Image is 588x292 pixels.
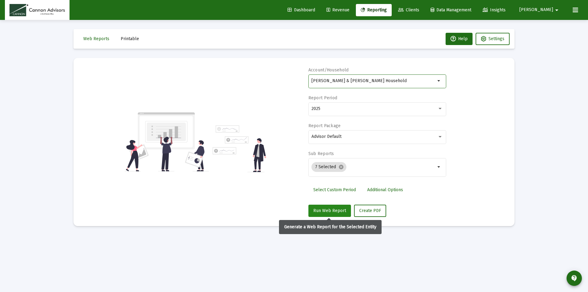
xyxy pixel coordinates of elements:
[338,164,344,170] mat-icon: cancel
[308,67,349,73] label: Account/Household
[478,4,511,16] a: Insights
[361,7,387,13] span: Reporting
[450,36,468,41] span: Help
[322,4,354,16] a: Revenue
[311,106,320,111] span: 2025
[359,208,381,213] span: Create PDF
[519,7,553,13] span: [PERSON_NAME]
[393,4,424,16] a: Clients
[311,162,346,172] mat-chip: 7 Selected
[398,7,419,13] span: Clients
[78,33,114,45] button: Web Reports
[125,112,209,172] img: reporting
[431,7,471,13] span: Data Management
[308,95,337,100] label: Report Period
[313,187,356,192] span: Select Custom Period
[571,275,578,282] mat-icon: contact_support
[354,205,386,217] button: Create PDF
[83,36,109,41] span: Web Reports
[356,4,392,16] a: Reporting
[288,7,315,13] span: Dashboard
[308,205,351,217] button: Run Web Report
[476,33,510,45] button: Settings
[435,77,443,85] mat-icon: arrow_drop_down
[367,187,403,192] span: Additional Options
[308,151,334,156] label: Sub Reports
[311,78,435,83] input: Search or select an account or household
[283,4,320,16] a: Dashboard
[116,33,144,45] button: Printable
[446,33,473,45] button: Help
[426,4,476,16] a: Data Management
[512,4,568,16] button: [PERSON_NAME]
[311,161,435,173] mat-chip-list: Selection
[435,163,443,171] mat-icon: arrow_drop_down
[313,208,346,213] span: Run Web Report
[9,4,65,16] img: Dashboard
[553,4,560,16] mat-icon: arrow_drop_down
[213,125,266,172] img: reporting-alt
[488,36,504,41] span: Settings
[311,134,341,139] span: Advisor Default
[483,7,506,13] span: Insights
[121,36,139,41] span: Printable
[308,123,341,128] label: Report Package
[326,7,349,13] span: Revenue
